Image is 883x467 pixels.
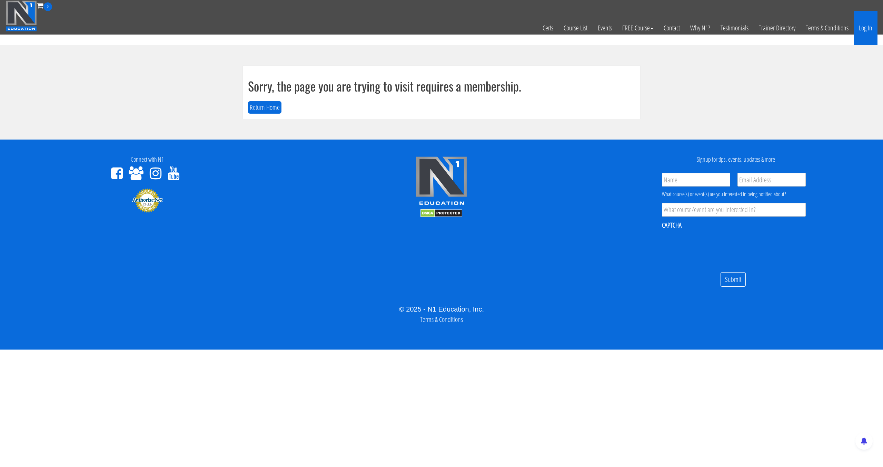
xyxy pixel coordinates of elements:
[6,0,37,31] img: n1-education
[537,11,558,45] a: Certs
[558,11,593,45] a: Course List
[662,234,767,261] iframe: reCAPTCHA
[5,304,878,314] div: © 2025 - N1 Education, Inc.
[420,209,462,217] img: DMCA.com Protection Status
[248,101,281,114] button: Return Home
[662,203,806,217] input: What course/event are you interested in?
[416,156,467,207] img: n1-edu-logo
[658,11,685,45] a: Contact
[685,11,715,45] a: Why N1?
[854,11,877,45] a: Log In
[721,272,746,287] input: Submit
[662,221,682,230] label: CAPTCHA
[37,1,52,10] a: 0
[754,11,801,45] a: Trainer Directory
[617,11,658,45] a: FREE Course
[594,156,878,163] h4: Signup for tips, events, updates & more
[593,11,617,45] a: Events
[715,11,754,45] a: Testimonials
[43,2,52,11] span: 0
[420,315,463,324] a: Terms & Conditions
[248,79,635,93] h1: Sorry, the page you are trying to visit requires a membership.
[801,11,854,45] a: Terms & Conditions
[5,156,289,163] h4: Connect with N1
[132,188,163,213] img: Authorize.Net Merchant - Click to Verify
[737,173,806,187] input: Email Address
[662,173,730,187] input: Name
[662,190,806,198] div: What course(s) or event(s) are you interested in being notified about?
